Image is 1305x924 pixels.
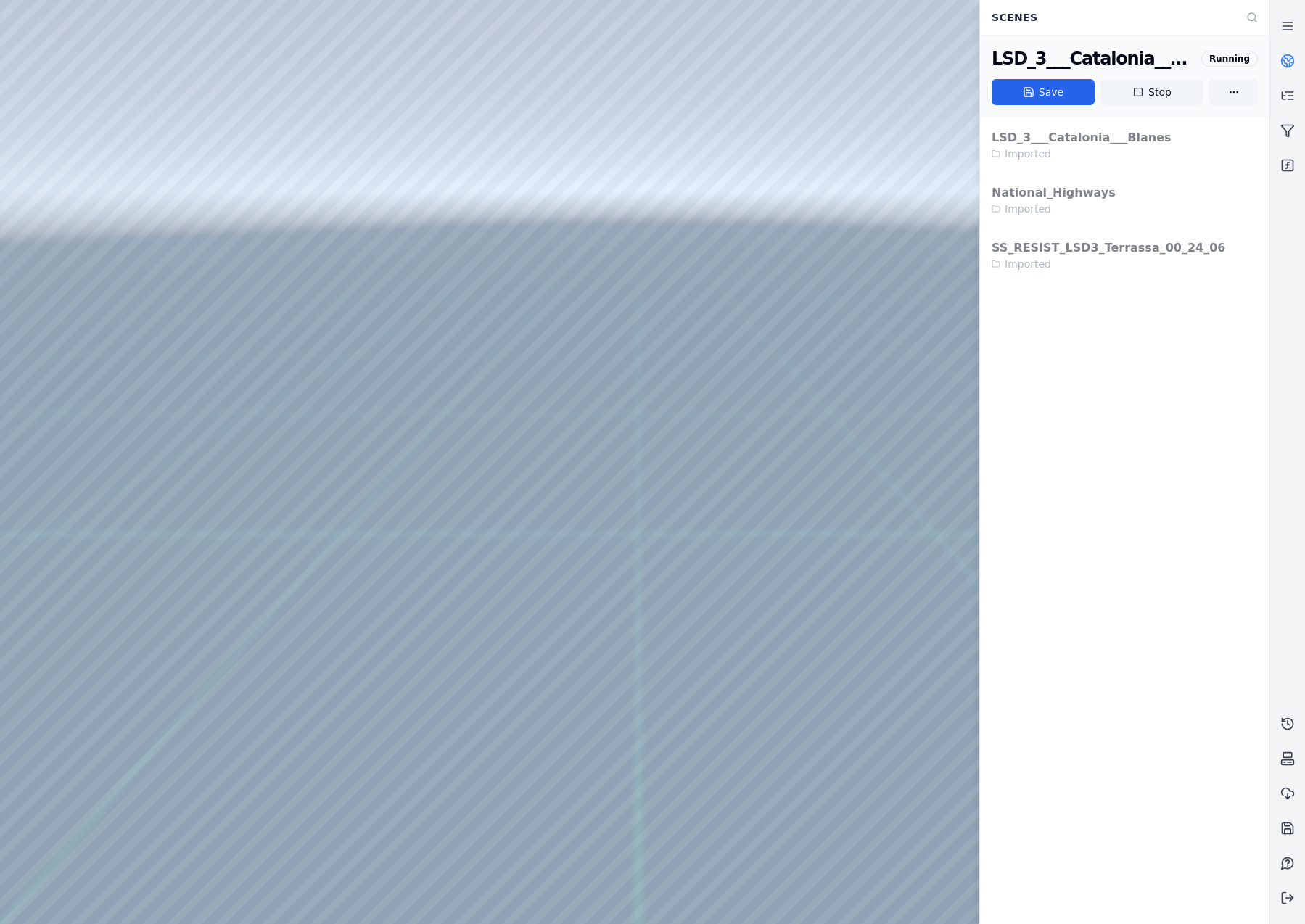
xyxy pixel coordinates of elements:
[1201,51,1258,67] div: Running
[992,47,1195,70] div: LSD_3___Catalonia___Blanes
[992,79,1095,105] button: Save
[980,117,1269,283] div: Stop or save the current scene before opening another one
[1100,79,1203,105] button: Stop
[983,4,1238,31] div: Scenes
